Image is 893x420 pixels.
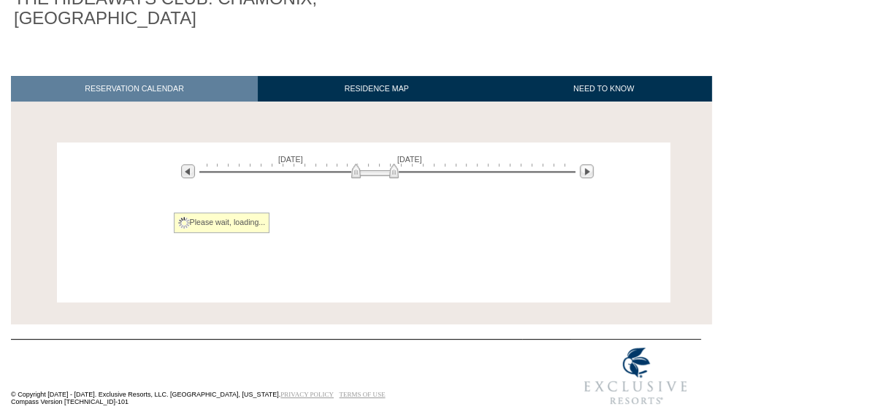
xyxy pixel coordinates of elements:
a: RESIDENCE MAP [258,76,496,102]
img: spinner2.gif [178,217,190,229]
a: NEED TO KNOW [495,76,712,102]
a: TERMS OF USE [340,391,386,398]
img: Exclusive Resorts [570,340,701,413]
img: Next [580,164,594,178]
span: [DATE] [278,155,303,164]
div: Please wait, loading... [174,213,270,233]
a: PRIVACY POLICY [280,391,334,398]
img: Previous [181,164,195,178]
span: [DATE] [397,155,422,164]
a: RESERVATION CALENDAR [11,76,258,102]
td: © Copyright [DATE] - [DATE]. Exclusive Resorts, LLC. [GEOGRAPHIC_DATA], [US_STATE]. Compass Versi... [11,341,522,413]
